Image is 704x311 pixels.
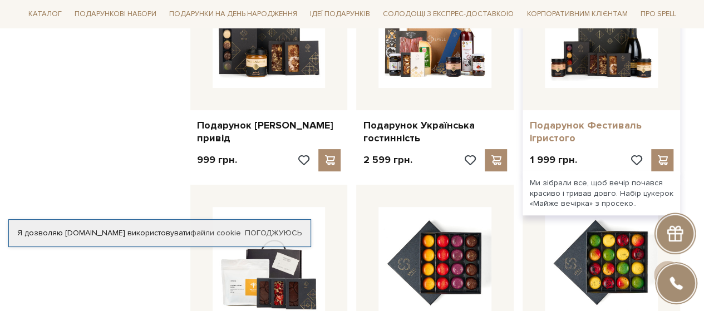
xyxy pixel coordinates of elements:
[363,154,412,166] p: 2 599 грн.
[523,171,680,215] div: Ми зібрали все, щоб вечір почався красиво і тривав довго. Набір цукерок «Майже вечірка» з просеко..
[24,6,66,23] span: Каталог
[529,154,577,166] p: 1 999 грн.
[245,228,302,238] a: Погоджуюсь
[197,154,237,166] p: 999 грн.
[378,4,518,23] a: Солодощі з експрес-доставкою
[9,228,311,238] div: Я дозволяю [DOMAIN_NAME] використовувати
[70,6,161,23] span: Подарункові набори
[165,6,302,23] span: Подарунки на День народження
[636,6,680,23] span: Про Spell
[363,119,507,145] a: Подарунок Українська гостинність
[306,6,375,23] span: Ідеї подарунків
[190,228,241,238] a: файли cookie
[197,119,341,145] a: Подарунок [PERSON_NAME] привід
[522,4,632,23] a: Корпоративним клієнтам
[529,119,673,145] a: Подарунок Фестиваль ігристого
